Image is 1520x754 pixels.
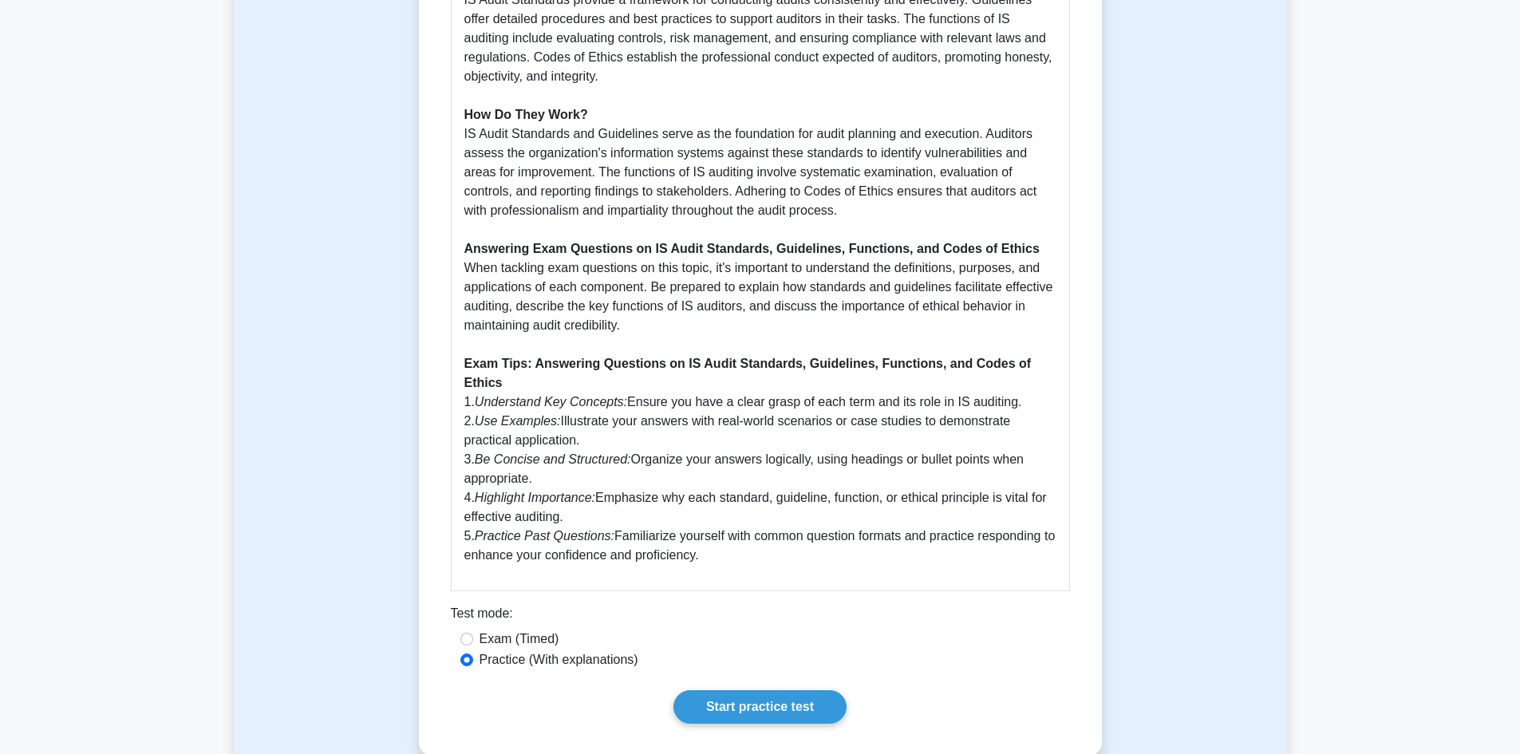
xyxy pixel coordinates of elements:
label: Exam (Timed) [480,630,559,649]
i: Use Examples: [475,414,561,428]
i: Highlight Importance: [475,491,595,504]
label: Practice (With explanations) [480,650,638,669]
i: Practice Past Questions: [475,529,614,543]
i: Be Concise and Structured: [475,452,631,466]
i: Understand Key Concepts: [475,395,627,409]
a: Start practice test [673,690,847,724]
div: Test mode: [451,604,1070,630]
b: How Do They Work? [464,108,588,121]
b: Exam Tips: Answering Questions on IS Audit Standards, Guidelines, Functions, and Codes of Ethics [464,357,1032,389]
b: Answering Exam Questions on IS Audit Standards, Guidelines, Functions, and Codes of Ethics [464,242,1040,255]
